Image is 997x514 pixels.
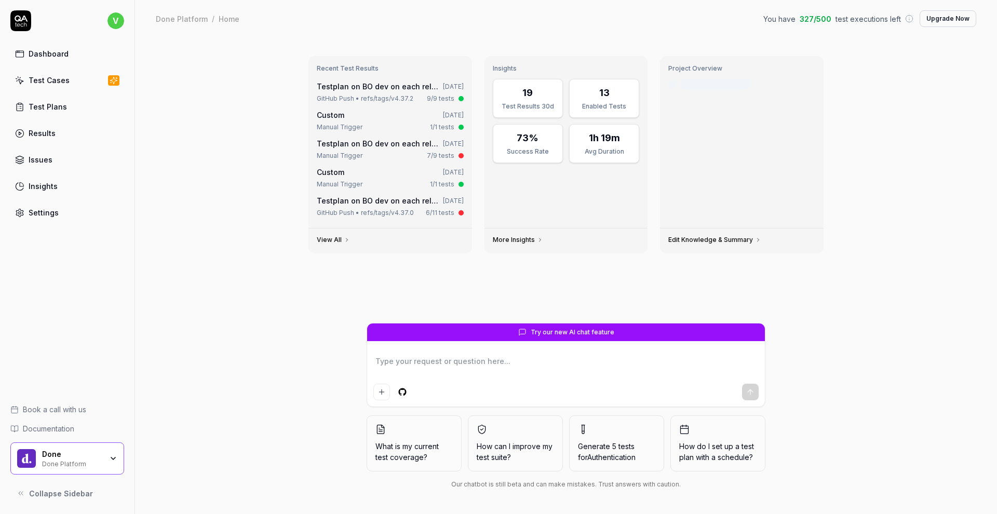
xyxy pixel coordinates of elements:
div: Home [219,13,239,24]
div: Avg Duration [576,147,632,156]
h3: Project Overview [668,64,815,73]
div: Done [42,450,102,459]
span: Custom [317,111,344,119]
time: [DATE] [443,111,464,119]
button: Collapse Sidebar [10,483,124,504]
div: Test Results 30d [500,102,556,111]
button: What is my current test coverage? [367,415,462,471]
a: Book a call with us [10,404,124,415]
div: Success Rate [500,147,556,156]
a: Testplan on BO dev on each release[DATE]GitHub Push • refs/tags/v4.37.29/9 tests [315,79,466,105]
a: Settings [10,202,124,223]
span: test executions left [836,13,901,24]
time: [DATE] [443,168,464,176]
div: Done Platform [42,459,102,467]
div: GitHub Push • refs/tags/v4.37.0 [317,208,414,218]
div: 13 [599,86,610,100]
div: 1h 19m [589,131,620,145]
div: 1/1 tests [430,123,454,132]
button: Done LogoDoneDone Platform [10,442,124,475]
a: Test Plans [10,97,124,117]
div: Test Cases [29,75,70,86]
div: 1/1 tests [430,180,454,189]
a: Documentation [10,423,124,434]
a: Test Cases [10,70,124,90]
div: 19 [522,86,533,100]
a: Testplan on BO dev on each release [317,196,450,205]
a: Dashboard [10,44,124,64]
span: v [107,12,124,29]
button: How do I set up a test plan with a schedule? [670,415,765,471]
button: Generate 5 tests forAuthentication [569,415,664,471]
div: Enabled Tests [576,102,632,111]
a: Testplan on BO dev on each release[DATE]GitHub Push • refs/tags/v4.37.06/11 tests [315,193,466,220]
a: Edit Knowledge & Summary [668,236,761,244]
span: What is my current test coverage? [375,441,453,463]
a: View All [317,236,350,244]
div: 7/9 tests [427,151,454,160]
div: Dashboard [29,48,69,59]
span: Custom [317,168,344,177]
button: Upgrade Now [920,10,976,27]
div: 6/11 tests [426,208,454,218]
span: Documentation [23,423,74,434]
span: Generate 5 tests for Authentication [578,442,636,462]
time: [DATE] [443,197,464,205]
span: How can I improve my test suite? [477,441,554,463]
div: 73% [517,131,538,145]
div: Settings [29,207,59,218]
a: Results [10,123,124,143]
span: Book a call with us [23,404,86,415]
button: How can I improve my test suite? [468,415,563,471]
span: How do I set up a test plan with a schedule? [679,441,757,463]
div: Manual Trigger [317,180,362,189]
h3: Insights [493,64,640,73]
div: Insights [29,181,58,192]
div: Last crawled [DATE] [681,79,750,90]
a: Issues [10,150,124,170]
div: Test Plans [29,101,67,112]
a: Insights [10,176,124,196]
span: Try our new AI chat feature [531,328,614,337]
h3: Recent Test Results [317,64,464,73]
time: [DATE] [443,83,464,90]
button: v [107,10,124,31]
a: Testplan on BO dev on each release [317,139,450,148]
div: Issues [29,154,52,165]
a: Testplan on BO dev on each release[DATE]Manual Trigger7/9 tests [315,136,466,163]
div: Our chatbot is still beta and can make mistakes. Trust answers with caution. [367,480,765,489]
span: Collapse Sidebar [29,488,93,499]
a: Custom[DATE]Manual Trigger1/1 tests [315,107,466,134]
div: GitHub Push • refs/tags/v4.37.2 [317,94,413,103]
span: You have [763,13,796,24]
img: Done Logo [17,449,36,468]
div: Results [29,128,56,139]
div: Manual Trigger [317,123,362,132]
div: / [212,13,214,24]
a: Testplan on BO dev on each release [317,82,450,91]
a: More Insights [493,236,543,244]
time: [DATE] [443,140,464,147]
span: 327 / 500 [800,13,831,24]
div: Manual Trigger [317,151,362,160]
button: Add attachment [373,384,390,400]
div: 9/9 tests [427,94,454,103]
div: Done Platform [156,13,208,24]
a: Custom[DATE]Manual Trigger1/1 tests [315,165,466,191]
